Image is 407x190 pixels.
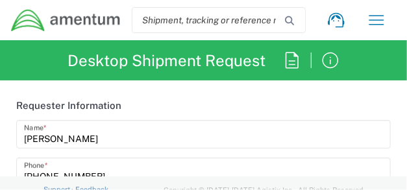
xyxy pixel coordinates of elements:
h2: Desktop Shipment Request [68,51,266,69]
h2: Requester Information [16,99,121,112]
input: Shipment, tracking or reference number [132,8,286,32]
img: dyncorp [10,8,121,32]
